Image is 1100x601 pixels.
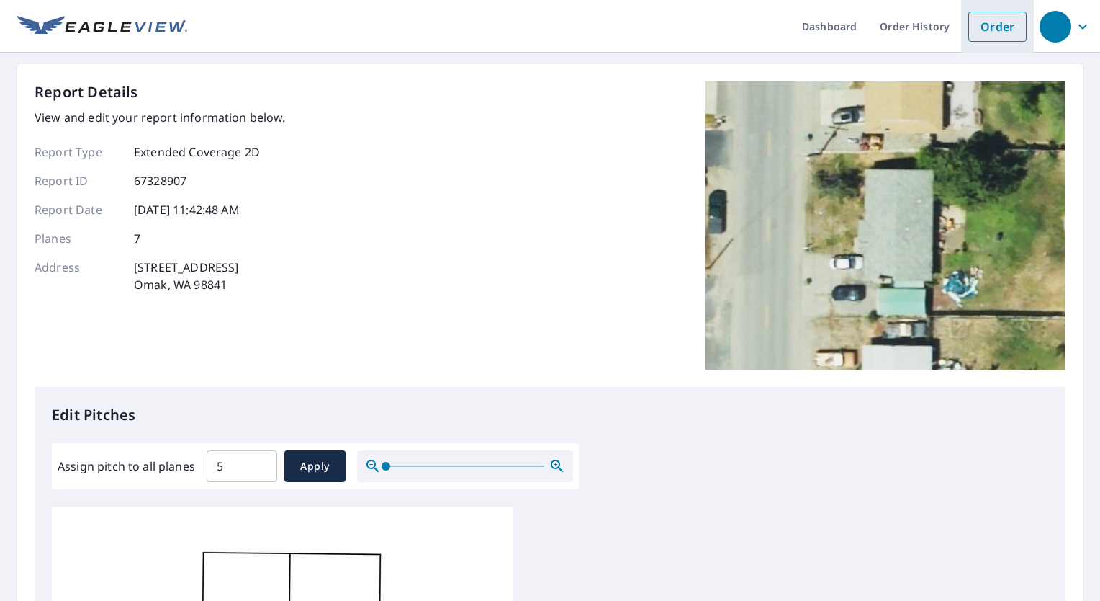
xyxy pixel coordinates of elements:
[134,230,140,247] p: 7
[134,172,186,190] p: 67328907
[134,143,260,161] p: Extended Coverage 2D
[52,404,1048,426] p: Edit Pitches
[35,230,121,247] p: Planes
[134,201,240,218] p: [DATE] 11:42:48 AM
[17,16,187,37] img: EV Logo
[35,172,121,190] p: Report ID
[35,259,121,293] p: Address
[207,446,277,486] input: 00.0
[134,259,238,293] p: [STREET_ADDRESS] Omak, WA 98841
[296,458,334,476] span: Apply
[58,458,195,475] label: Assign pitch to all planes
[35,109,286,126] p: View and edit your report information below.
[705,81,1065,370] img: Top image
[968,12,1027,42] a: Order
[35,201,121,218] p: Report Date
[284,450,346,482] button: Apply
[35,143,121,161] p: Report Type
[35,81,138,103] p: Report Details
